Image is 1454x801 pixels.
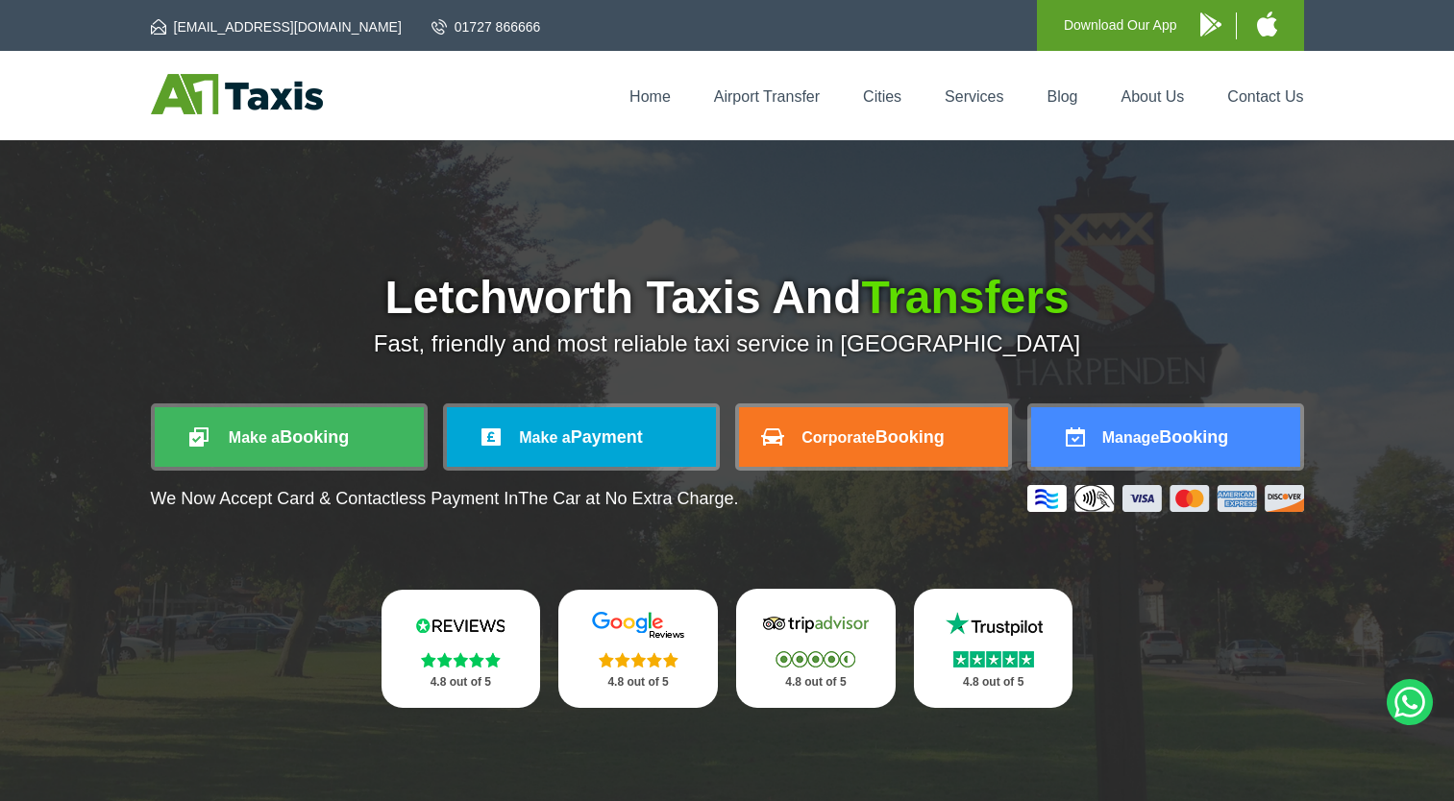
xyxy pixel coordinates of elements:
a: Services [945,88,1003,105]
img: Stars [776,651,855,667]
a: CorporateBooking [739,407,1008,467]
a: Trustpilot Stars 4.8 out of 5 [914,589,1073,708]
a: Google Stars 4.8 out of 5 [558,590,718,708]
p: We Now Accept Card & Contactless Payment In [151,489,739,509]
img: Credit And Debit Cards [1027,485,1304,512]
span: The Car at No Extra Charge. [518,489,738,508]
img: A1 Taxis St Albans LTD [151,74,323,114]
img: Trustpilot [936,610,1051,639]
a: Home [629,88,671,105]
img: A1 Taxis Android App [1200,12,1221,36]
a: About Us [1121,88,1185,105]
p: Download Our App [1064,13,1177,37]
p: 4.8 out of 5 [403,670,520,694]
a: Tripadvisor Stars 4.8 out of 5 [736,589,896,708]
a: Cities [863,88,901,105]
span: Make a [519,429,570,446]
img: A1 Taxis iPhone App [1257,12,1277,36]
img: Stars [421,652,501,667]
span: Manage [1102,429,1160,446]
img: Reviews.io [403,611,518,640]
a: [EMAIL_ADDRESS][DOMAIN_NAME] [151,17,402,36]
a: Make aBooking [155,407,424,467]
a: Airport Transfer [714,88,820,105]
p: 4.8 out of 5 [935,670,1052,694]
span: Make a [229,429,280,446]
img: Stars [599,652,678,667]
a: 01727 866666 [431,17,541,36]
a: Reviews.io Stars 4.8 out of 5 [382,590,541,708]
p: 4.8 out of 5 [757,670,875,694]
p: Fast, friendly and most reliable taxi service in [GEOGRAPHIC_DATA] [151,330,1304,357]
img: Stars [953,651,1034,667]
a: Make aPayment [447,407,716,467]
a: Blog [1047,88,1077,105]
span: Corporate [801,429,875,446]
a: Contact Us [1227,88,1303,105]
p: 4.8 out of 5 [579,670,697,694]
img: Google [580,611,696,640]
a: ManageBooking [1031,407,1300,467]
span: Transfers [861,272,1069,323]
h1: Letchworth Taxis And [151,275,1304,321]
img: Tripadvisor [758,610,874,639]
